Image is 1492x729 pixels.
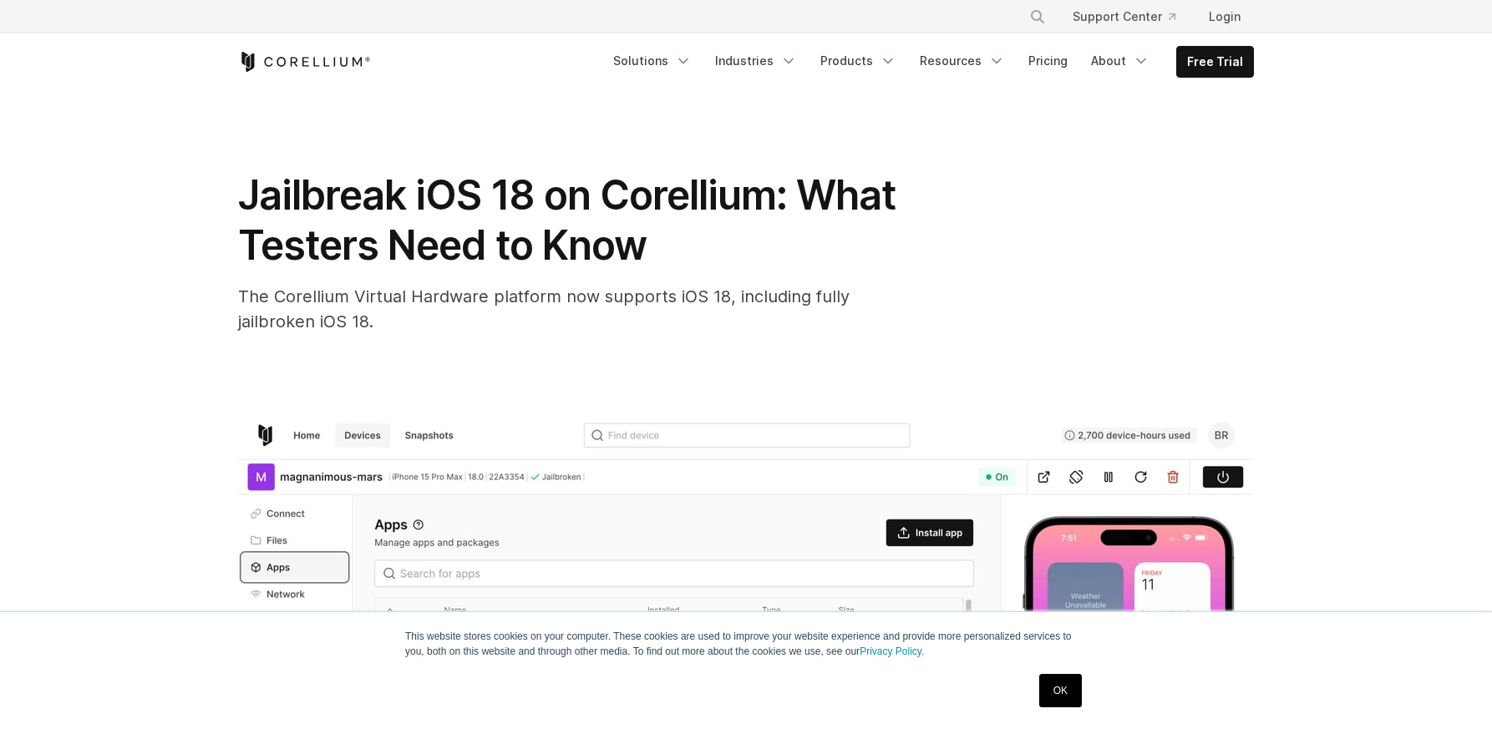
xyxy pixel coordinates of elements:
a: Login [1195,2,1254,32]
a: Resources [910,46,1015,76]
a: Solutions [603,46,702,76]
a: Privacy Policy. [860,645,924,657]
button: Search [1023,2,1053,32]
a: Corellium Home [238,52,371,72]
a: OK [1039,674,1082,707]
div: Navigation Menu [1009,2,1254,32]
span: The Corellium Virtual Hardware platform now supports iOS 18, including fully jailbroken iOS 18. [238,286,850,332]
a: Pricing [1018,46,1078,76]
a: Industries [705,46,807,76]
a: Support Center [1059,2,1189,32]
a: About [1081,46,1160,76]
div: Navigation Menu [603,46,1254,78]
p: This website stores cookies on your computer. These cookies are used to improve your website expe... [405,629,1087,659]
a: Products [810,46,906,76]
a: Free Trial [1177,47,1253,77]
span: Jailbreak iOS 18 on Corellium: What Testers Need to Know [238,170,896,270]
